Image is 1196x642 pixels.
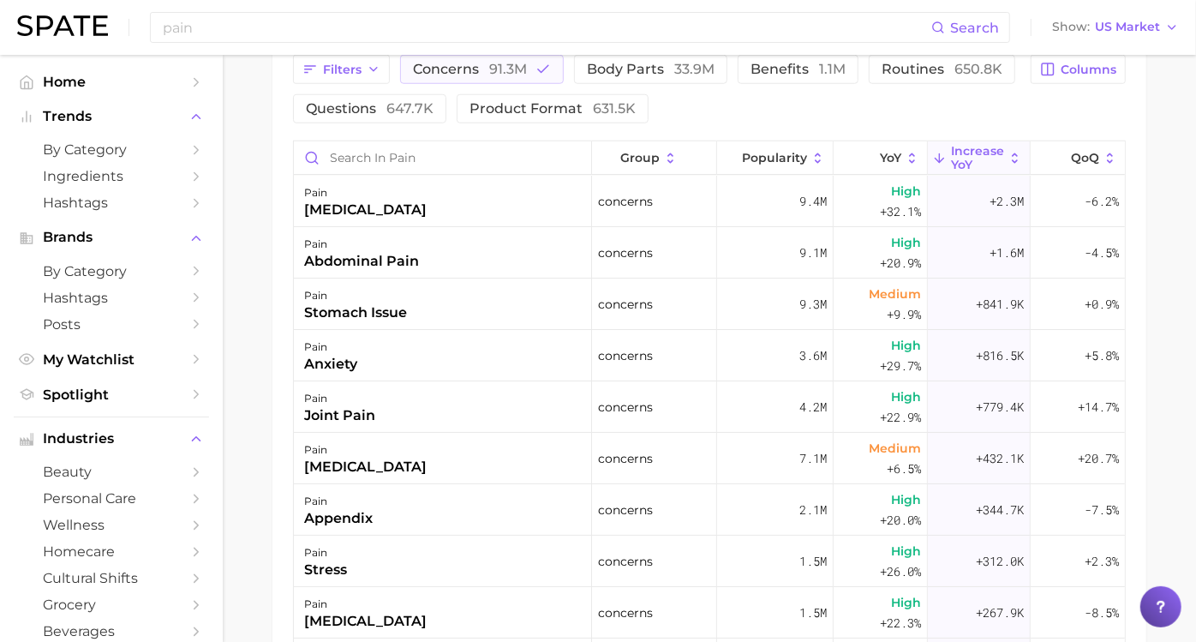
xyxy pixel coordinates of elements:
[891,232,921,253] span: High
[161,13,931,42] input: Search here for a brand, industry, or ingredient
[43,351,180,368] span: My Watchlist
[294,381,1125,433] button: painjoint painconcerns4.2mHigh+22.9%+779.4k+14.7%
[891,541,921,561] span: High
[14,163,209,189] a: Ingredients
[304,543,347,563] div: pain
[1031,141,1125,175] button: QoQ
[950,20,999,36] span: Search
[742,151,807,165] span: Popularity
[598,243,653,263] span: concerns
[294,330,1125,381] button: painanxietyconcerns3.6mHigh+29.7%+816.5k+5.8%
[598,294,653,315] span: concerns
[14,565,209,591] a: cultural shifts
[717,141,834,175] button: Popularity
[1095,22,1160,32] span: US Market
[306,102,434,116] span: questions
[294,176,1125,227] button: pain[MEDICAL_DATA]concerns9.4mHigh+32.1%+2.3m-6.2%
[750,63,846,76] span: benefits
[891,592,921,613] span: High
[294,279,1125,330] button: painstomach issueconcerns9.3mMedium+9.9%+841.9k+0.9%
[386,100,434,117] span: 647.7k
[1031,55,1126,84] button: Columns
[1085,551,1119,572] span: +2.3%
[304,508,373,529] div: appendix
[674,61,715,77] span: 33.9m
[880,356,921,376] span: +29.7%
[304,611,427,632] div: [MEDICAL_DATA]
[14,311,209,338] a: Posts
[880,510,921,531] span: +20.0%
[799,345,827,366] span: 3.6m
[598,603,653,623] span: concerns
[304,354,357,375] div: anxiety
[14,258,209,285] a: by Category
[14,189,209,216] a: Hashtags
[43,597,180,613] span: grocery
[954,61,1002,77] span: 650.8k
[1085,345,1119,366] span: +5.8%
[43,74,180,90] span: Home
[304,337,357,357] div: pain
[14,285,209,311] a: Hashtags
[976,294,1024,315] span: +841.9k
[880,407,921,428] span: +22.9%
[951,144,1004,171] span: Increase YoY
[976,397,1024,417] span: +779.4k
[43,109,180,124] span: Trends
[14,459,209,485] a: beauty
[799,448,827,469] span: 7.1m
[304,457,427,477] div: [MEDICAL_DATA]
[620,151,660,165] span: group
[592,141,717,175] button: group
[43,387,180,403] span: Spotlight
[882,63,1002,76] span: routines
[593,100,636,117] span: 631.5k
[469,102,636,116] span: product format
[598,191,653,212] span: concerns
[799,294,827,315] span: 9.3m
[976,345,1024,366] span: +816.5k
[294,433,1125,484] button: pain[MEDICAL_DATA]concerns7.1mMedium+6.5%+432.1k+20.7%
[14,136,209,163] a: by Category
[891,181,921,201] span: High
[887,459,921,479] span: +6.5%
[14,426,209,452] button: Industries
[799,397,827,417] span: 4.2m
[891,489,921,510] span: High
[304,303,407,323] div: stomach issue
[799,243,827,263] span: 9.1m
[43,623,180,639] span: beverages
[43,570,180,586] span: cultural shifts
[887,304,921,325] span: +9.9%
[869,438,921,459] span: Medium
[598,397,653,417] span: concerns
[14,69,209,95] a: Home
[43,431,180,447] span: Industries
[14,591,209,618] a: grocery
[1085,294,1119,315] span: +0.9%
[294,484,1125,536] button: painappendixconcerns2.1mHigh+20.0%+344.7k-7.5%
[1052,22,1090,32] span: Show
[304,200,427,220] div: [MEDICAL_DATA]
[819,61,846,77] span: 1.1m
[304,234,419,255] div: pain
[598,448,653,469] span: concerns
[1085,243,1119,263] span: -4.5%
[43,290,180,306] span: Hashtags
[1078,397,1119,417] span: +14.7%
[587,63,715,76] span: body parts
[17,15,108,36] img: SPATE
[304,183,427,203] div: pain
[1085,500,1119,520] span: -7.5%
[14,104,209,129] button: Trends
[869,284,921,304] span: Medium
[891,335,921,356] span: High
[14,346,209,373] a: My Watchlist
[598,551,653,572] span: concerns
[294,536,1125,587] button: painstressconcerns1.5mHigh+26.0%+312.0k+2.3%
[294,141,591,174] input: Search in pain
[14,512,209,538] a: wellness
[294,587,1125,639] button: pain[MEDICAL_DATA]concerns1.5mHigh+22.3%+267.9k-8.5%
[880,253,921,273] span: +20.9%
[834,141,928,175] button: YoY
